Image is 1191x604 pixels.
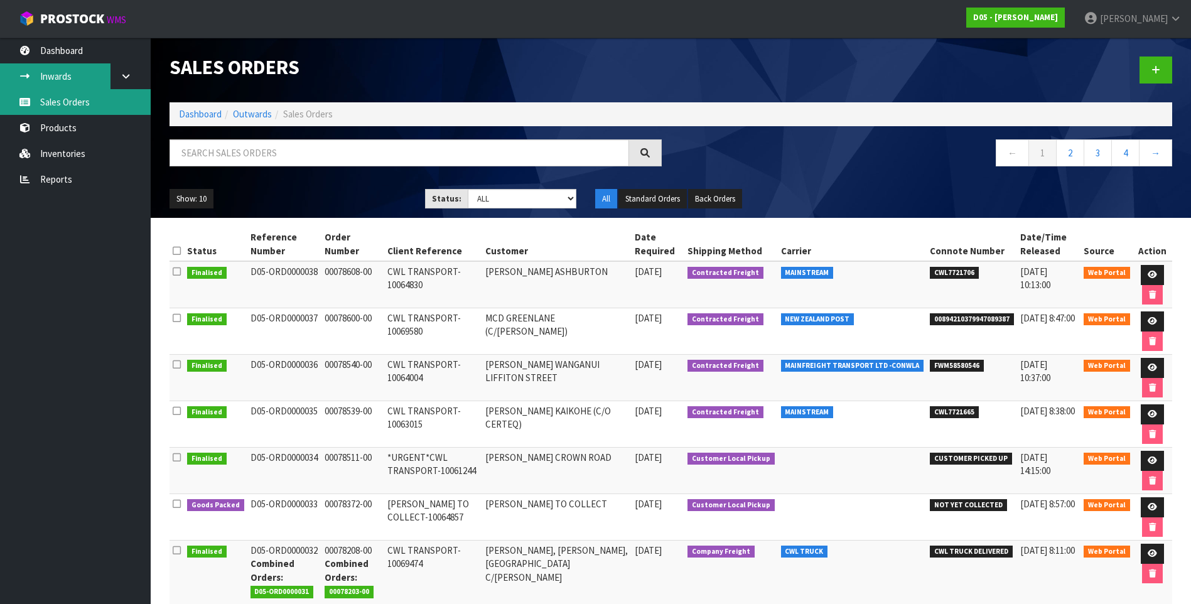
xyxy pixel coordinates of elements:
[321,308,384,355] td: 00078600-00
[482,227,632,261] th: Customer
[635,544,662,556] span: [DATE]
[179,108,222,120] a: Dashboard
[930,267,979,279] span: CWL7721706
[781,267,834,279] span: MAINSTREAM
[1100,13,1168,24] span: [PERSON_NAME]
[321,227,384,261] th: Order Number
[1084,267,1130,279] span: Web Portal
[187,406,227,419] span: Finalised
[384,355,482,401] td: CWL TRANSPORT-10064004
[384,448,482,494] td: *URGENT*CWL TRANSPORT-10061244
[681,139,1173,170] nav: Page navigation
[482,355,632,401] td: [PERSON_NAME] WANGANUI LIFFITON STREET
[1017,227,1081,261] th: Date/Time Released
[187,313,227,326] span: Finalised
[482,401,632,448] td: [PERSON_NAME] KAIKOHE (C/O CERTEQ)
[321,261,384,308] td: 00078608-00
[930,313,1014,326] span: 00894210379947089387
[482,308,632,355] td: MCD GREENLANE (C/[PERSON_NAME])
[1081,227,1133,261] th: Source
[482,261,632,308] td: [PERSON_NAME] ASHBURTON
[973,12,1058,23] strong: D05 - [PERSON_NAME]
[1139,139,1172,166] a: →
[251,558,294,583] strong: Combined Orders:
[930,453,1012,465] span: CUSTOMER PICKED UP
[687,546,755,558] span: Company Freight
[1020,544,1075,556] span: [DATE] 8:11:00
[618,189,687,209] button: Standard Orders
[321,401,384,448] td: 00078539-00
[19,11,35,26] img: cube-alt.png
[635,405,662,417] span: [DATE]
[482,494,632,541] td: [PERSON_NAME] TO COLLECT
[321,494,384,541] td: 00078372-00
[684,227,778,261] th: Shipping Method
[325,586,374,598] span: 00078203-00
[687,313,763,326] span: Contracted Freight
[1056,139,1084,166] a: 2
[325,558,369,583] strong: Combined Orders:
[432,193,461,204] strong: Status:
[384,261,482,308] td: CWL TRANSPORT-10064830
[1020,312,1075,324] span: [DATE] 8:47:00
[635,312,662,324] span: [DATE]
[1084,499,1130,512] span: Web Portal
[247,401,322,448] td: D05-ORD0000035
[233,108,272,120] a: Outwards
[781,546,828,558] span: CWL TRUCK
[184,227,247,261] th: Status
[930,360,984,372] span: FWM58580546
[321,355,384,401] td: 00078540-00
[632,227,684,261] th: Date Required
[1084,546,1130,558] span: Web Portal
[187,546,227,558] span: Finalised
[384,494,482,541] td: [PERSON_NAME] TO COLLECT-10064857
[1020,266,1050,291] span: [DATE] 10:13:00
[687,406,763,419] span: Contracted Freight
[170,139,629,166] input: Search sales orders
[781,313,854,326] span: NEW ZEALAND POST
[321,448,384,494] td: 00078511-00
[384,401,482,448] td: CWL TRANSPORT-10063015
[283,108,333,120] span: Sales Orders
[187,453,227,465] span: Finalised
[247,494,322,541] td: D05-ORD0000033
[1084,453,1130,465] span: Web Portal
[635,451,662,463] span: [DATE]
[1020,451,1050,477] span: [DATE] 14:15:00
[595,189,617,209] button: All
[187,267,227,279] span: Finalised
[482,448,632,494] td: [PERSON_NAME] CROWN ROAD
[930,406,979,419] span: CWL7721665
[247,308,322,355] td: D05-ORD0000037
[930,546,1013,558] span: CWL TRUCK DELIVERED
[635,359,662,370] span: [DATE]
[384,308,482,355] td: CWL TRANSPORT-10069580
[1084,139,1112,166] a: 3
[687,360,763,372] span: Contracted Freight
[1020,405,1075,417] span: [DATE] 8:38:00
[1028,139,1057,166] a: 1
[781,360,924,372] span: MAINFREIGHT TRANSPORT LTD -CONWLA
[1020,498,1075,510] span: [DATE] 8:57:00
[687,499,775,512] span: Customer Local Pickup
[996,139,1029,166] a: ←
[40,11,104,27] span: ProStock
[247,227,322,261] th: Reference Number
[1111,139,1140,166] a: 4
[1084,360,1130,372] span: Web Portal
[187,360,227,372] span: Finalised
[247,355,322,401] td: D05-ORD0000036
[1084,406,1130,419] span: Web Portal
[170,57,662,78] h1: Sales Orders
[778,227,927,261] th: Carrier
[635,266,662,278] span: [DATE]
[1084,313,1130,326] span: Web Portal
[247,261,322,308] td: D05-ORD0000038
[635,498,662,510] span: [DATE]
[187,499,244,512] span: Goods Packed
[927,227,1017,261] th: Connote Number
[1133,227,1172,261] th: Action
[247,448,322,494] td: D05-ORD0000034
[384,227,482,261] th: Client Reference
